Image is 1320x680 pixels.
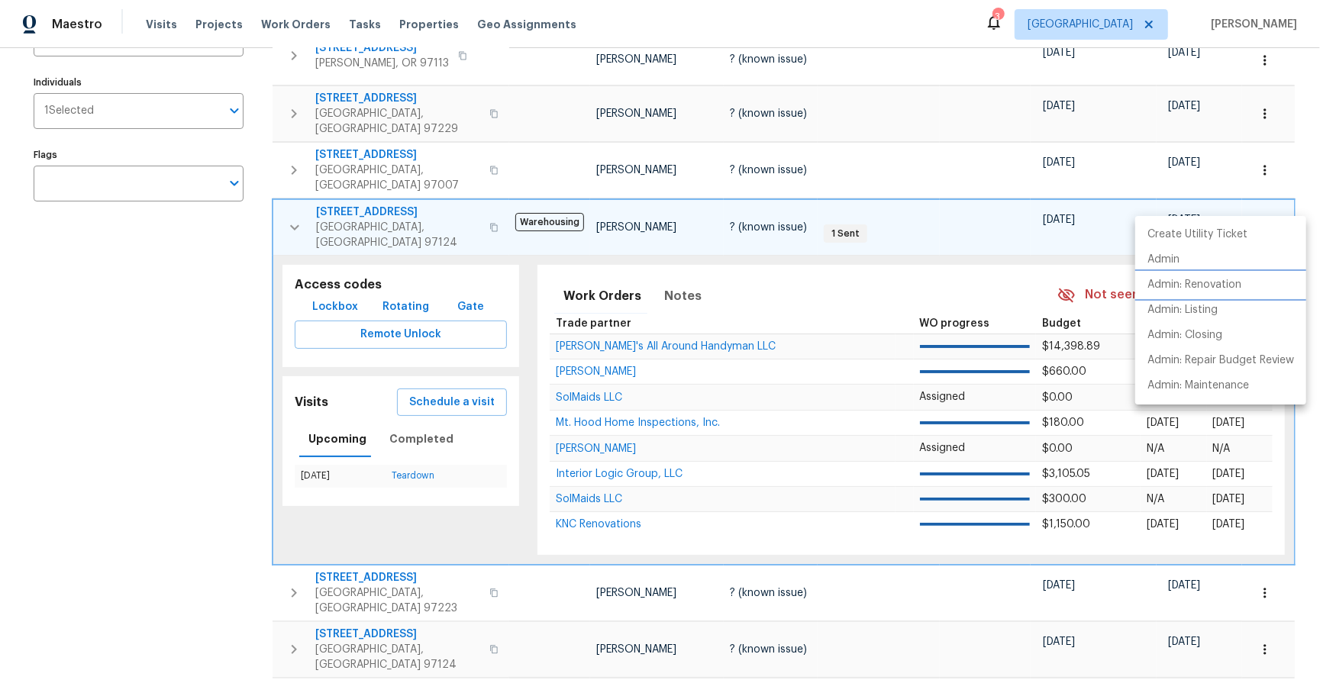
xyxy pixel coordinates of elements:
p: Admin: Closing [1147,327,1222,343]
p: Admin: Listing [1147,302,1218,318]
p: Admin [1147,252,1180,268]
p: Admin: Repair Budget Review [1147,353,1294,369]
p: Create Utility Ticket [1147,227,1247,243]
p: Admin: Maintenance [1147,378,1249,394]
p: Admin: Renovation [1147,277,1241,293]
